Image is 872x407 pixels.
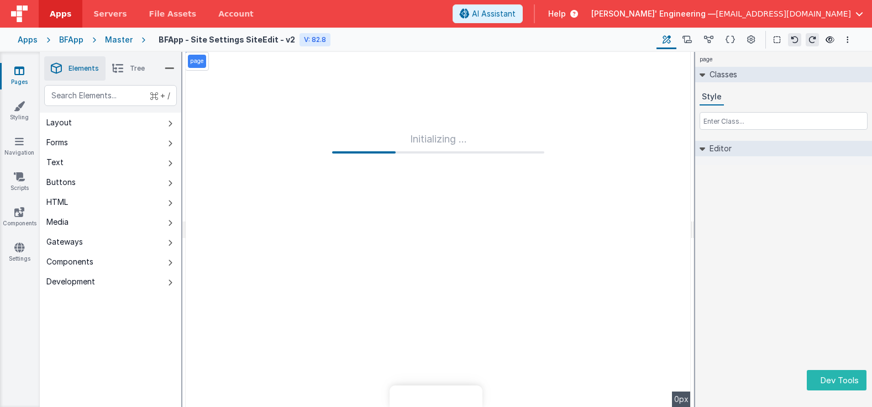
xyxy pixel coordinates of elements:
[105,34,133,45] div: Master
[40,133,181,152] button: Forms
[332,131,544,154] div: Initializing ...
[46,157,64,168] div: Text
[40,152,181,172] button: Text
[40,252,181,272] button: Components
[46,117,72,128] div: Layout
[700,89,724,105] button: Style
[453,4,523,23] button: AI Assistant
[40,212,181,232] button: Media
[59,34,83,45] div: BFApp
[46,256,93,267] div: Components
[69,64,99,73] span: Elements
[150,85,170,106] span: + /
[716,8,851,19] span: [EMAIL_ADDRESS][DOMAIN_NAME]
[190,57,204,66] p: page
[591,8,716,19] span: [PERSON_NAME]' Engineering —
[130,64,145,73] span: Tree
[700,112,868,130] input: Enter Class...
[186,52,691,407] div: -->
[807,370,866,390] button: Dev Tools
[46,216,69,228] div: Media
[40,172,181,192] button: Buttons
[46,197,68,208] div: HTML
[46,276,95,287] div: Development
[705,67,737,82] h2: Classes
[44,85,177,106] input: Search Elements...
[548,8,566,19] span: Help
[591,8,863,19] button: [PERSON_NAME]' Engineering — [EMAIL_ADDRESS][DOMAIN_NAME]
[40,113,181,133] button: Layout
[149,8,197,19] span: File Assets
[18,34,38,45] div: Apps
[672,392,691,407] div: 0px
[40,232,181,252] button: Gateways
[841,33,854,46] button: Options
[472,8,516,19] span: AI Assistant
[50,8,71,19] span: Apps
[695,52,717,67] h4: page
[40,192,181,212] button: HTML
[705,141,732,156] h2: Editor
[40,272,181,292] button: Development
[159,35,295,44] h4: BFApp - Site Settings SiteEdit - v2
[93,8,127,19] span: Servers
[300,33,330,46] div: V: 82.8
[46,236,83,247] div: Gateways
[46,137,68,148] div: Forms
[46,177,76,188] div: Buttons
